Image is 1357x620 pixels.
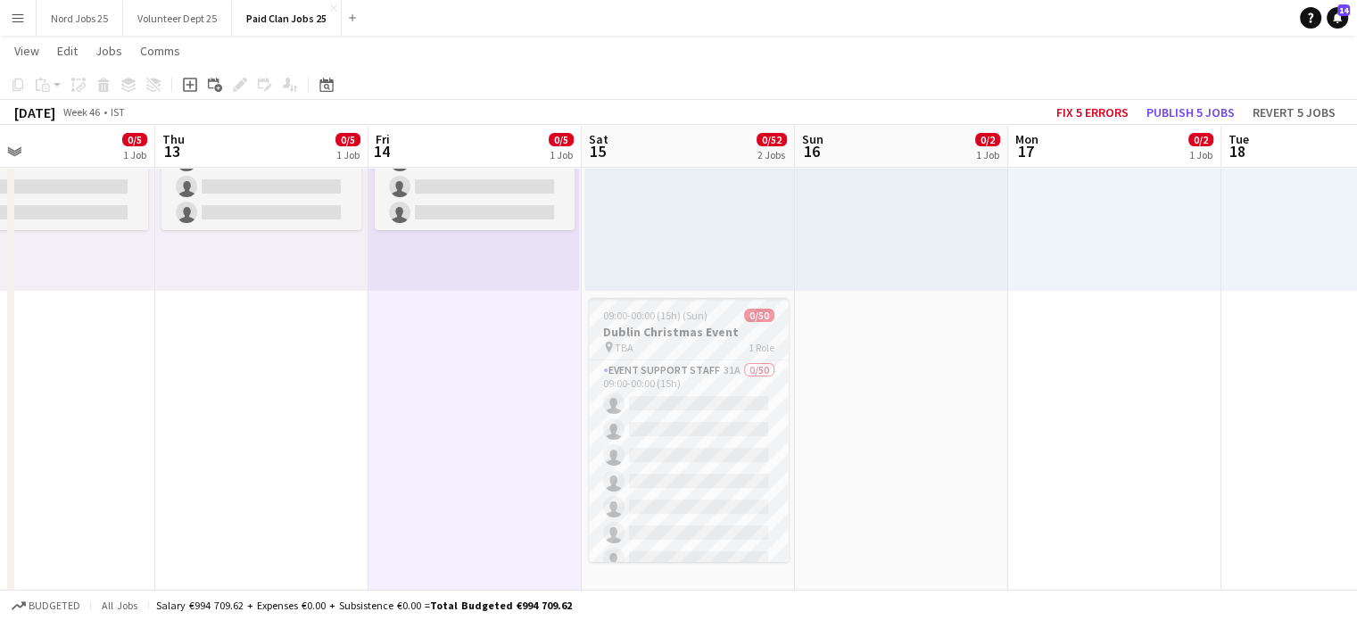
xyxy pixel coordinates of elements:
[799,141,823,161] span: 16
[975,133,1000,146] span: 0/2
[140,43,180,59] span: Comms
[1015,131,1038,147] span: Mon
[757,148,786,161] div: 2 Jobs
[59,105,103,119] span: Week 46
[1327,7,1348,29] a: 14
[88,39,129,62] a: Jobs
[744,309,774,322] span: 0/50
[1229,131,1249,147] span: Tue
[95,43,122,59] span: Jobs
[550,148,573,161] div: 1 Job
[589,131,608,147] span: Sat
[589,324,789,340] h3: Dublin Christmas Event
[335,133,360,146] span: 0/5
[122,133,147,146] span: 0/5
[1188,133,1213,146] span: 0/2
[1226,141,1249,161] span: 18
[757,133,787,146] span: 0/52
[976,148,999,161] div: 1 Job
[1049,101,1136,124] button: Fix 5 errors
[430,599,572,612] span: Total Budgeted €994 709.62
[232,1,342,36] button: Paid Clan Jobs 25
[589,298,789,562] app-job-card: 09:00-00:00 (15h) (Sun)0/50Dublin Christmas Event TBA1 RoleEvent Support Staff31A0/5009:00-00:00 ...
[29,599,80,612] span: Budgeted
[1013,141,1038,161] span: 17
[111,105,125,119] div: IST
[123,148,146,161] div: 1 Job
[549,133,574,146] span: 0/5
[37,1,123,36] button: Nord Jobs 25
[57,43,78,59] span: Edit
[1139,101,1242,124] button: Publish 5 jobs
[586,141,608,161] span: 15
[14,103,55,121] div: [DATE]
[98,599,141,612] span: All jobs
[373,141,390,161] span: 14
[123,1,232,36] button: Volunteer Dept 25
[156,599,572,612] div: Salary €994 709.62 + Expenses €0.00 + Subsistence €0.00 =
[50,39,85,62] a: Edit
[603,309,707,322] span: 09:00-00:00 (15h) (Sun)
[615,341,633,354] span: TBA
[802,131,823,147] span: Sun
[749,341,774,354] span: 1 Role
[14,43,39,59] span: View
[162,131,185,147] span: Thu
[1189,148,1212,161] div: 1 Job
[1245,101,1343,124] button: Revert 5 jobs
[160,141,185,161] span: 13
[7,39,46,62] a: View
[1337,4,1350,16] span: 14
[133,39,187,62] a: Comms
[336,148,360,161] div: 1 Job
[9,596,83,616] button: Budgeted
[376,131,390,147] span: Fri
